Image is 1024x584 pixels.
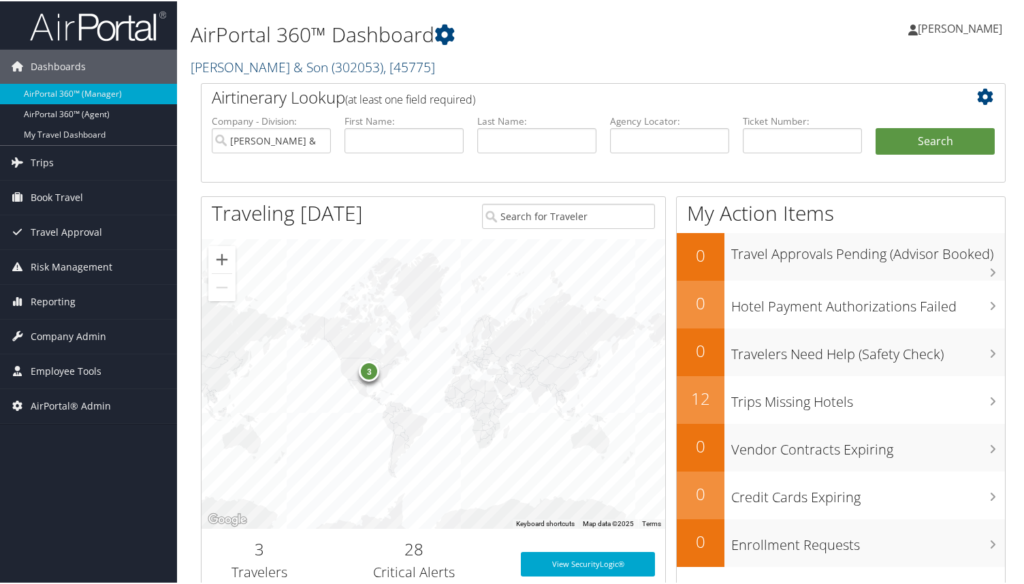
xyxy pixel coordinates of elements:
h3: Travel Approvals Pending (Advisor Booked) [731,236,1005,262]
h1: AirPortal 360™ Dashboard [191,19,741,48]
h2: 0 [677,243,724,266]
h1: My Action Items [677,198,1005,226]
h2: 28 [327,536,500,559]
a: Open this area in Google Maps (opens a new window) [205,510,250,527]
a: 0Credit Cards Expiring [677,470,1005,518]
a: 0Travelers Need Help (Safety Check) [677,327,1005,375]
input: Search for Traveler [482,202,655,228]
img: airportal-logo.png [30,9,166,41]
h3: Travelers [212,562,307,581]
h3: Critical Alerts [327,562,500,581]
h3: Credit Cards Expiring [731,480,1005,506]
a: View SecurityLogic® [521,551,655,575]
button: Zoom out [208,273,236,300]
span: Book Travel [31,179,83,213]
h2: 0 [677,433,724,457]
h3: Travelers Need Help (Safety Check) [731,337,1005,363]
span: (at least one field required) [345,91,475,106]
label: First Name: [345,113,464,127]
span: Reporting [31,283,76,318]
h2: 0 [677,338,724,361]
a: 0Travel Approvals Pending (Advisor Booked) [677,232,1005,279]
h2: 0 [677,529,724,552]
label: Ticket Number: [743,113,862,127]
img: Google [205,510,250,527]
a: Terms (opens in new tab) [642,519,661,526]
h2: Airtinerary Lookup [212,84,928,108]
h2: 3 [212,536,307,559]
h3: Hotel Payment Authorizations Failed [731,289,1005,315]
button: Search [876,127,995,154]
span: Trips [31,144,54,179]
span: Company Admin [31,318,106,352]
label: Company - Division: [212,113,331,127]
a: 0Enrollment Requests [677,518,1005,566]
a: 0Vendor Contracts Expiring [677,422,1005,470]
span: ( 302053 ) [332,57,383,75]
span: Map data ©2025 [583,519,634,526]
h1: Traveling [DATE] [212,198,363,226]
h2: 0 [677,290,724,313]
h3: Enrollment Requests [731,527,1005,553]
span: [PERSON_NAME] [918,20,1002,35]
h2: 12 [677,386,724,409]
a: [PERSON_NAME] & Son [191,57,435,75]
a: 12Trips Missing Hotels [677,375,1005,422]
span: AirPortal® Admin [31,388,111,422]
span: Employee Tools [31,353,101,387]
button: Keyboard shortcuts [516,518,575,527]
label: Last Name: [477,113,596,127]
h2: 0 [677,481,724,504]
span: Risk Management [31,249,112,283]
div: 3 [359,360,379,380]
button: Zoom in [208,245,236,272]
a: 0Hotel Payment Authorizations Failed [677,279,1005,327]
h3: Trips Missing Hotels [731,384,1005,410]
h3: Vendor Contracts Expiring [731,432,1005,458]
span: , [ 45775 ] [383,57,435,75]
span: Travel Approval [31,214,102,248]
span: Dashboards [31,48,86,82]
label: Agency Locator: [610,113,729,127]
a: [PERSON_NAME] [908,7,1016,48]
